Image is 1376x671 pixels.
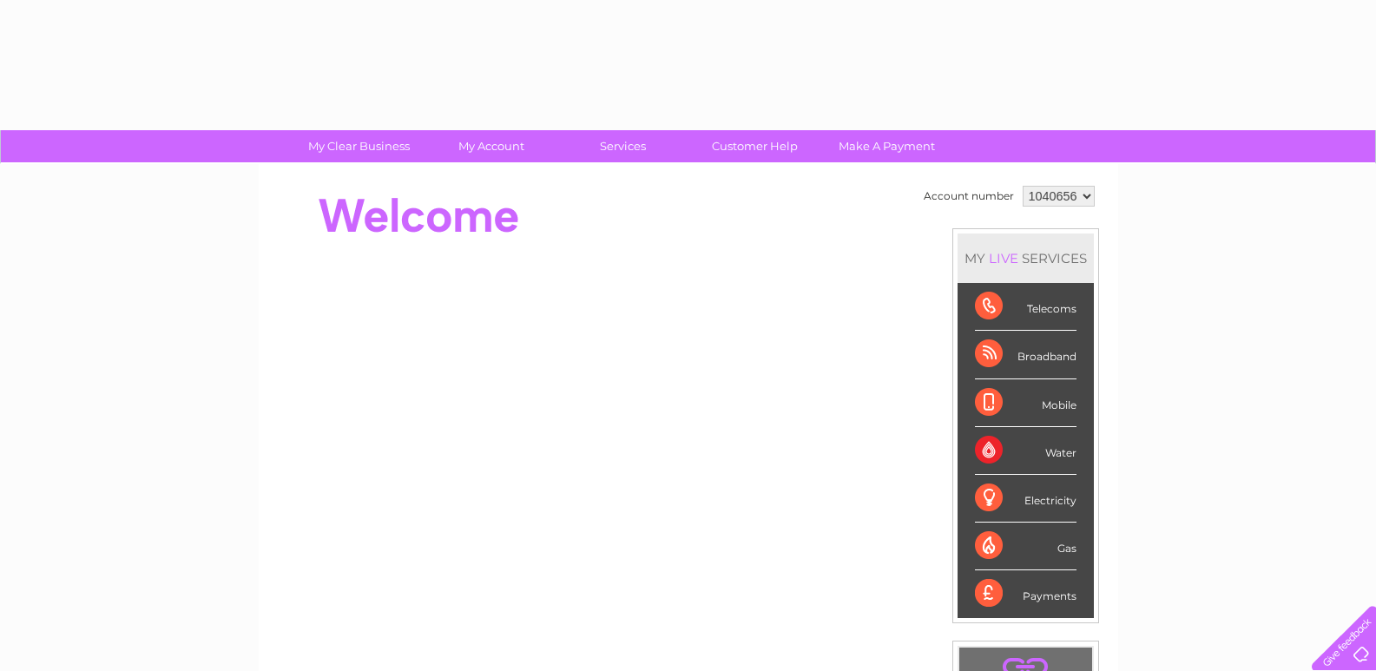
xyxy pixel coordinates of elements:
div: Broadband [975,331,1076,378]
div: Water [975,427,1076,475]
a: Make A Payment [815,130,958,162]
td: Account number [919,181,1018,211]
div: Telecoms [975,283,1076,331]
a: My Account [419,130,563,162]
div: Mobile [975,379,1076,427]
div: MY SERVICES [958,234,1094,283]
div: Gas [975,523,1076,570]
div: Electricity [975,475,1076,523]
a: My Clear Business [287,130,431,162]
a: Services [551,130,695,162]
div: LIVE [985,250,1022,266]
a: Customer Help [683,130,826,162]
div: Payments [975,570,1076,617]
